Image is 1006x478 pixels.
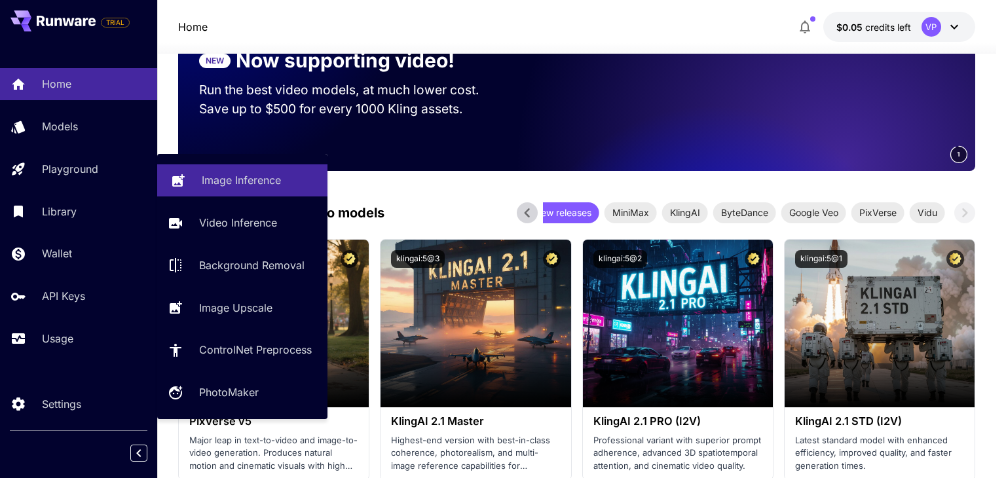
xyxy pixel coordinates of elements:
[381,240,570,407] img: alt
[199,100,504,119] p: Save up to $500 for every 1000 Kling assets.
[865,22,911,33] span: credits left
[836,22,865,33] span: $0.05
[42,396,81,412] p: Settings
[157,164,327,196] a: Image Inference
[391,434,560,473] p: Highest-end version with best-in-class coherence, photorealism, and multi-image reference capabil...
[795,434,964,473] p: Latest standard model with enhanced efficiency, improved quality, and faster generation times.
[662,206,708,219] span: KlingAI
[140,441,157,465] div: Collapse sidebar
[391,250,445,268] button: klingai:5@3
[42,76,71,92] p: Home
[157,334,327,366] a: ControlNet Preprocess
[199,215,277,230] p: Video Inference
[236,46,455,75] p: Now supporting video!
[910,206,945,219] span: Vidu
[795,250,848,268] button: klingai:5@1
[199,257,305,273] p: Background Removal
[157,249,327,282] a: Background Removal
[157,207,327,239] a: Video Inference
[206,55,224,67] p: NEW
[823,12,975,42] button: $0.05
[157,377,327,409] a: PhotoMaker
[199,81,504,100] p: Run the best video models, at much lower cost.
[593,434,762,473] p: Professional variant with superior prompt adherence, advanced 3D spatiotemporal attention, and ci...
[781,206,846,219] span: Google Veo
[851,206,904,219] span: PixVerse
[42,161,98,177] p: Playground
[526,206,599,219] span: New releases
[42,331,73,346] p: Usage
[543,250,561,268] button: Certified Model – Vetted for best performance and includes a commercial license.
[836,20,911,34] div: $0.05
[102,18,129,28] span: TRIAL
[745,250,762,268] button: Certified Model – Vetted for best performance and includes a commercial license.
[946,250,964,268] button: Certified Model – Vetted for best performance and includes a commercial license.
[42,288,85,304] p: API Keys
[957,149,961,159] span: 1
[101,14,130,30] span: Add your payment card to enable full platform functionality.
[605,206,657,219] span: MiniMax
[785,240,975,407] img: alt
[341,250,358,268] button: Certified Model – Vetted for best performance and includes a commercial license.
[583,240,773,407] img: alt
[713,206,776,219] span: ByteDance
[189,415,358,428] h3: PixVerse v5
[157,291,327,323] a: Image Upscale
[130,445,147,462] button: Collapse sidebar
[795,415,964,428] h3: KlingAI 2.1 STD (I2V)
[42,246,72,261] p: Wallet
[199,384,259,400] p: PhotoMaker
[391,415,560,428] h3: KlingAI 2.1 Master
[199,300,272,316] p: Image Upscale
[42,119,78,134] p: Models
[42,204,77,219] p: Library
[178,19,208,35] p: Home
[593,250,647,268] button: klingai:5@2
[202,172,281,188] p: Image Inference
[199,342,312,358] p: ControlNet Preprocess
[178,19,208,35] nav: breadcrumb
[189,434,358,473] p: Major leap in text-to-video and image-to-video generation. Produces natural motion and cinematic ...
[593,415,762,428] h3: KlingAI 2.1 PRO (I2V)
[922,17,941,37] div: VP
